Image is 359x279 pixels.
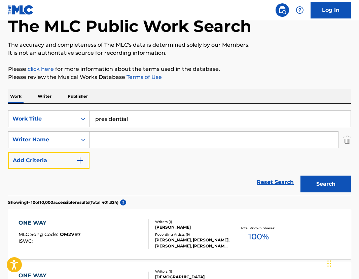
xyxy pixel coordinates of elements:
[8,16,251,36] h1: The MLC Public Work Search
[293,3,307,17] div: Help
[241,226,277,231] p: Total Known Shares:
[19,231,60,237] span: MLC Song Code :
[311,2,351,18] a: Log In
[8,110,351,196] form: Search Form
[36,89,53,103] p: Writer
[8,73,351,81] p: Please review the Musical Works Database
[8,49,351,57] p: It is not an authoritative source for recording information.
[155,232,230,237] div: Recording Artists ( 9 )
[325,247,359,279] iframe: Chat Widget
[60,231,81,237] span: OM2VR7
[28,66,54,72] a: click here
[296,6,304,14] img: help
[120,199,126,205] span: ?
[12,115,73,123] div: Work Title
[155,237,230,249] div: [PERSON_NAME], [PERSON_NAME], [PERSON_NAME], [PERSON_NAME], [PERSON_NAME]
[8,209,351,259] a: ONE WAYMLC Song Code:OM2VR7ISWC:Writers (1)[PERSON_NAME]Recording Artists (9)[PERSON_NAME], [PERS...
[248,231,269,243] span: 100 %
[76,156,84,165] img: 9d2ae6d4665cec9f34b9.svg
[8,65,351,73] p: Please for more information about the terms used in the database.
[155,269,230,274] div: Writers ( 1 )
[300,176,351,192] button: Search
[125,74,162,80] a: Terms of Use
[8,199,118,205] p: Showing 1 - 10 of 10,000 accessible results (Total 401,324 )
[19,238,34,244] span: ISWC :
[8,41,351,49] p: The accuracy and completeness of The MLC's data is determined solely by our Members.
[12,136,73,144] div: Writer Name
[155,219,230,224] div: Writers ( 1 )
[8,152,89,169] button: Add Criteria
[155,224,230,230] div: [PERSON_NAME]
[278,6,286,14] img: search
[19,219,81,227] div: ONE WAY
[344,131,351,148] img: Delete Criterion
[8,89,24,103] p: Work
[8,5,34,15] img: MLC Logo
[276,3,289,17] a: Public Search
[327,253,331,274] div: Drag
[253,175,297,190] a: Reset Search
[66,89,90,103] p: Publisher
